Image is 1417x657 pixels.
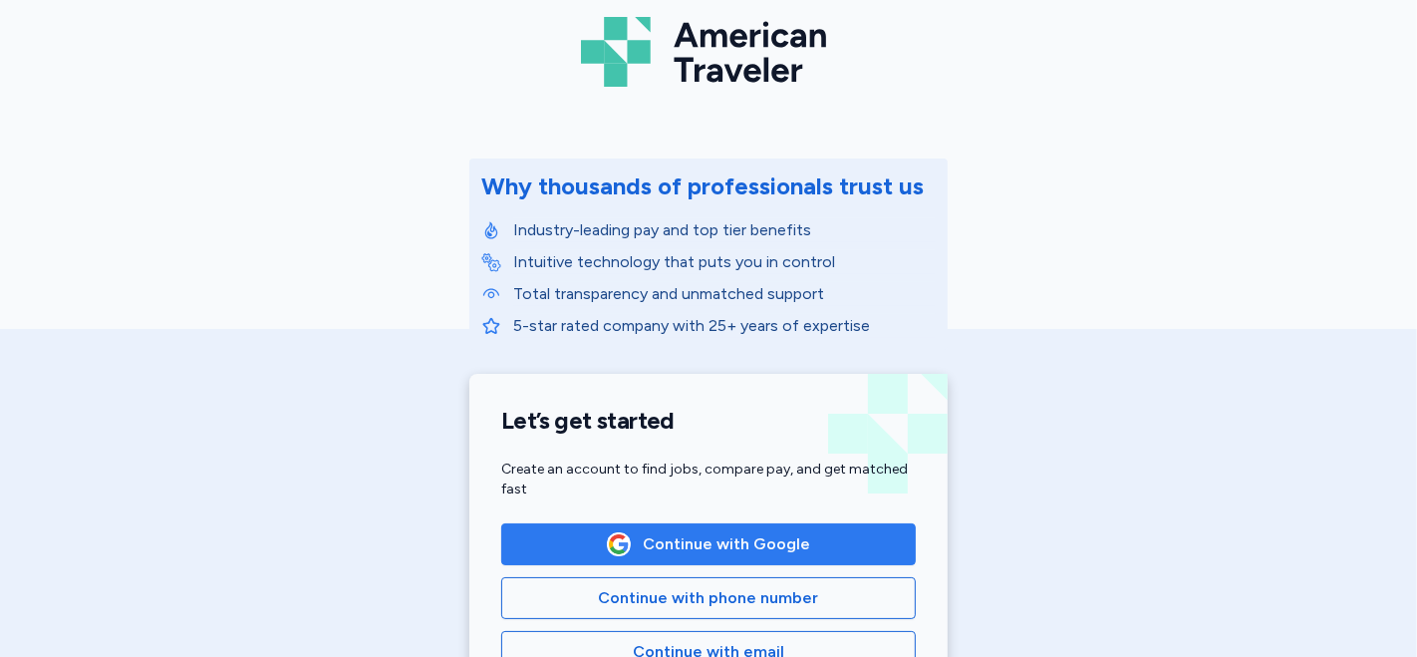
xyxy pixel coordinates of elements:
[501,406,916,436] h1: Let’s get started
[608,533,630,555] img: Google Logo
[481,170,924,202] div: Why thousands of professionals trust us
[513,282,936,306] p: Total transparency and unmatched support
[599,586,819,610] span: Continue with phone number
[501,523,916,565] button: Google LogoContinue with Google
[501,460,916,499] div: Create an account to find jobs, compare pay, and get matched fast
[581,9,836,95] img: Logo
[513,314,936,338] p: 5-star rated company with 25+ years of expertise
[501,577,916,619] button: Continue with phone number
[513,218,936,242] p: Industry-leading pay and top tier benefits
[513,250,936,274] p: Intuitive technology that puts you in control
[643,532,810,556] span: Continue with Google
